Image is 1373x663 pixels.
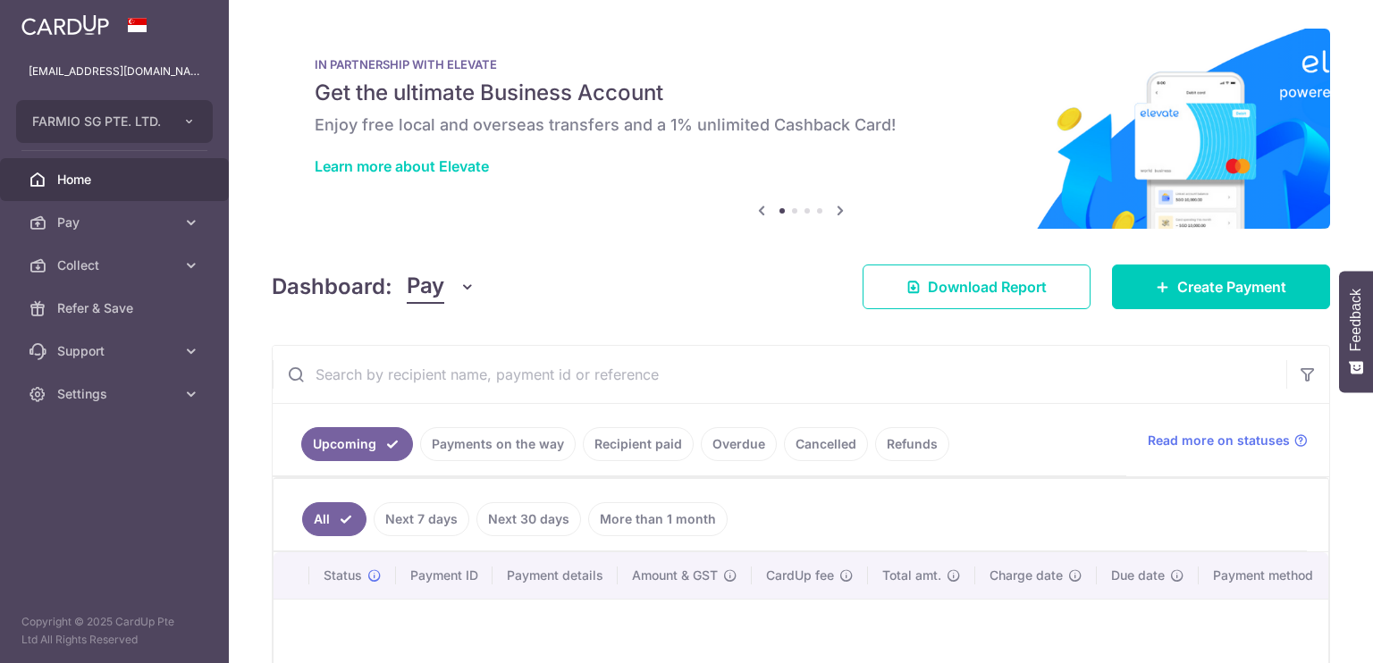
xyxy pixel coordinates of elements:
a: Refunds [875,427,949,461]
a: Payments on the way [420,427,576,461]
a: Create Payment [1112,264,1330,309]
button: FARMIO SG PTE. LTD. [16,100,213,143]
span: Refer & Save [57,299,175,317]
input: Search by recipient name, payment id or reference [273,346,1286,403]
span: Support [57,342,175,360]
span: FARMIO SG PTE. LTD. [32,113,164,130]
span: Amount & GST [632,566,718,584]
a: More than 1 month [588,502,728,536]
a: Read more on statuses [1148,432,1308,449]
a: Upcoming [301,427,413,461]
span: Download Report [928,276,1047,298]
a: Overdue [701,427,777,461]
span: Read more on statuses [1148,432,1290,449]
span: Pay [57,214,175,231]
th: Payment details [493,552,618,599]
span: Home [57,171,175,189]
span: Create Payment [1177,276,1286,298]
a: All [302,502,366,536]
th: Payment ID [396,552,493,599]
a: Learn more about Elevate [315,157,489,175]
th: Payment method [1199,552,1335,599]
a: Cancelled [784,427,868,461]
button: Pay [407,270,476,304]
span: Charge date [990,566,1063,584]
a: Download Report [863,264,1091,309]
span: Due date [1111,566,1165,584]
h4: Dashboard: [272,271,392,303]
img: Renovation banner [272,29,1330,229]
span: Settings [57,385,175,403]
a: Next 7 days [374,502,469,536]
span: Feedback [1348,289,1364,351]
span: CardUp fee [766,566,834,584]
button: Feedback - Show survey [1339,271,1373,392]
span: Total amt. [882,566,941,584]
a: Next 30 days [476,502,581,536]
span: Pay [407,270,444,304]
a: Recipient paid [583,427,694,461]
h5: Get the ultimate Business Account [315,79,1287,107]
span: Status [324,566,362,584]
iframe: Opens a widget where you can find more information [1259,609,1355,654]
h6: Enjoy free local and overseas transfers and a 1% unlimited Cashback Card! [315,114,1287,136]
p: [EMAIL_ADDRESS][DOMAIN_NAME] [29,63,200,80]
p: IN PARTNERSHIP WITH ELEVATE [315,57,1287,71]
img: CardUp [21,14,109,36]
span: Collect [57,256,175,274]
